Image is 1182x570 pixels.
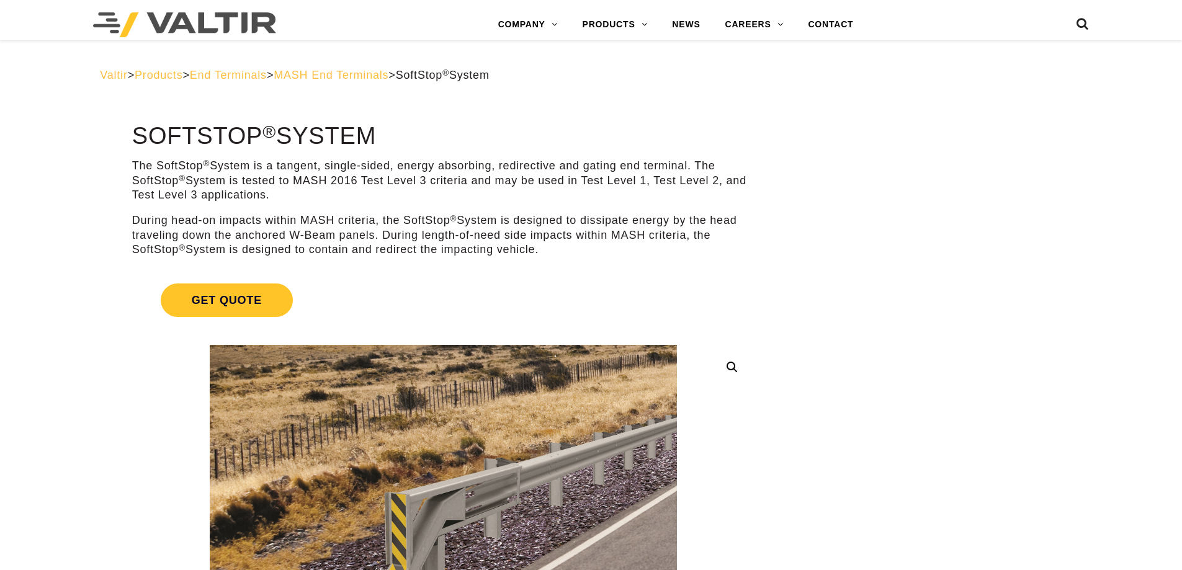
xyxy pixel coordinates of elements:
[274,69,388,81] a: MASH End Terminals
[135,69,182,81] a: Products
[262,122,276,141] sup: ®
[132,213,754,257] p: During head-on impacts within MASH criteria, the SoftStop System is designed to dissipate energy ...
[713,12,796,37] a: CAREERS
[132,269,754,332] a: Get Quote
[795,12,866,37] a: CONTACT
[179,174,186,183] sup: ®
[442,68,449,78] sup: ®
[93,12,276,37] img: Valtir
[203,159,210,168] sup: ®
[161,283,293,317] span: Get Quote
[570,12,660,37] a: PRODUCTS
[450,214,457,223] sup: ®
[132,123,754,149] h1: SoftStop System
[100,69,127,81] a: Valtir
[660,12,712,37] a: NEWS
[396,69,490,81] span: SoftStop System
[179,243,186,252] sup: ®
[190,69,267,81] a: End Terminals
[132,159,754,202] p: The SoftStop System is a tangent, single-sided, energy absorbing, redirective and gating end term...
[100,68,1082,82] div: > > > >
[486,12,570,37] a: COMPANY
